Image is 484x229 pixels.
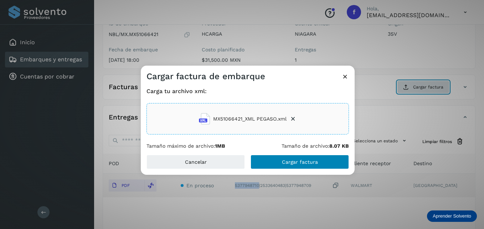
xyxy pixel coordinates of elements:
[146,143,225,149] p: Tamaño máximo de archivo:
[215,143,225,149] b: 1MB
[146,155,245,169] button: Cancelar
[146,71,265,82] h3: Cargar factura de embarque
[427,210,477,222] div: Aprender Solvento
[185,159,207,164] span: Cancelar
[213,115,287,123] span: MX51066421_XML PEGASO.xml
[329,143,349,149] b: 8.07 KB
[433,213,471,219] p: Aprender Solvento
[251,155,349,169] button: Cargar factura
[146,88,349,95] h4: Carga tu archivo xml:
[282,143,349,149] p: Tamaño de archivo:
[282,159,318,164] span: Cargar factura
